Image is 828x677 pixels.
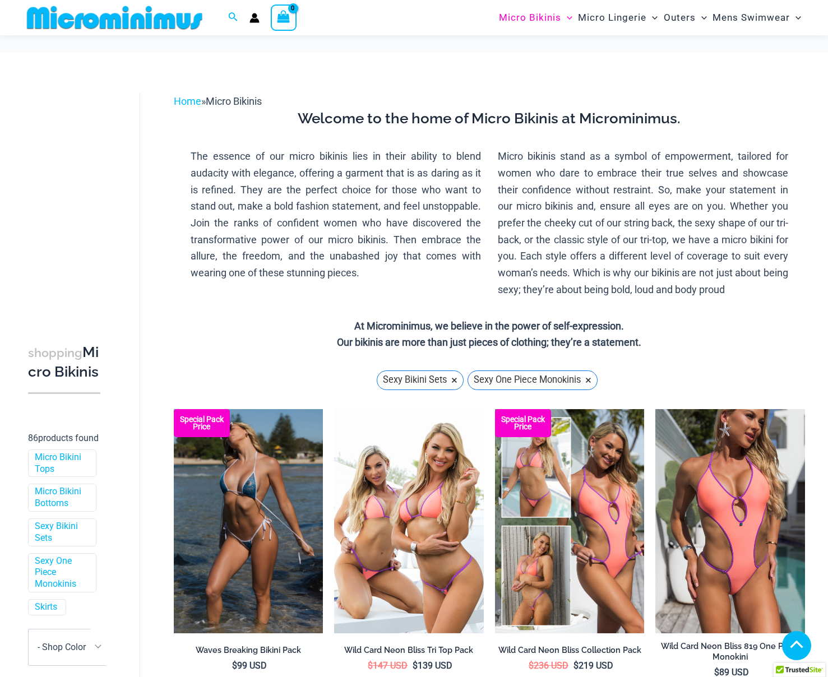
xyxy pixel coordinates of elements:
span: $ [573,660,579,671]
bdi: 147 USD [368,660,408,671]
iframe: TrustedSite Certified [28,84,129,308]
b: Special Pack Price [174,416,230,430]
a: View Shopping Cart, empty [271,4,297,30]
a: Collection Pack (7) Collection Pack B (1)Collection Pack B (1) [495,409,645,633]
a: OutersMenu ToggleMenu Toggle [661,3,710,32]
h3: Micro Bikinis [28,343,100,382]
bdi: 139 USD [413,660,452,671]
a: Skirts [35,601,57,613]
a: Micro BikinisMenu ToggleMenu Toggle [496,3,575,32]
span: 86 [28,433,38,443]
span: Menu Toggle [561,3,572,32]
span: Micro Bikinis [499,3,561,32]
span: » [174,95,262,107]
a: Search icon link [228,11,238,25]
img: Wild Card Neon Bliss 819 One Piece 04 [655,409,805,633]
nav: Site Navigation [494,2,806,34]
span: Sexy Bikini Sets [383,372,447,388]
a: Sexy One Piece Monokinis × [468,370,598,390]
bdi: 236 USD [529,660,568,671]
strong: At Microminimus, we believe in the power of self-expression. [354,320,624,332]
span: Menu Toggle [646,3,658,32]
span: $ [368,660,373,671]
span: $ [413,660,418,671]
h2: Waves Breaking Bikini Pack [174,645,323,656]
span: Sexy One Piece Monokinis [474,372,581,388]
span: - Shop Color [28,629,107,666]
span: Micro Lingerie [578,3,646,32]
h2: Wild Card Neon Bliss 819 One Piece Monokini [655,641,805,662]
span: $ [529,660,534,671]
span: Mens Swimwear [713,3,790,32]
a: Sexy Bikini Sets × [377,370,464,390]
a: Micro Bikini Bottoms [35,486,87,509]
a: Wild Card Neon Bliss Tri Top Pack [334,645,484,660]
span: Menu Toggle [696,3,707,32]
strong: Our bikinis are more than just pieces of clothing; they’re a statement. [337,336,641,348]
a: Mens SwimwearMenu ToggleMenu Toggle [710,3,804,32]
span: Outers [664,3,696,32]
span: Menu Toggle [790,3,801,32]
img: Waves Breaking Ocean 312 Top 456 Bottom 08 [174,409,323,633]
img: Wild Card Neon Bliss Tri Top Pack [334,409,484,633]
a: Micro LingerieMenu ToggleMenu Toggle [575,3,660,32]
a: Wild Card Neon Bliss 819 One Piece 04Wild Card Neon Bliss 819 One Piece 05Wild Card Neon Bliss 81... [655,409,805,633]
a: Account icon link [249,13,260,23]
a: Sexy Bikini Sets [35,521,87,544]
a: Wild Card Neon Bliss Tri Top PackWild Card Neon Bliss Tri Top Pack BWild Card Neon Bliss Tri Top ... [334,409,484,633]
a: Micro Bikini Tops [35,452,87,475]
h3: Welcome to the home of Micro Bikinis at Microminimus. [182,109,797,128]
bdi: 219 USD [573,660,613,671]
img: MM SHOP LOGO FLAT [22,5,207,30]
p: The essence of our micro bikinis lies in their ability to blend audacity with elegance, offering ... [191,148,481,281]
a: Sexy One Piece Monokinis [35,555,87,590]
span: - Shop Color [29,629,106,665]
h2: Wild Card Neon Bliss Tri Top Pack [334,645,484,656]
a: Home [174,95,201,107]
a: Waves Breaking Ocean 312 Top 456 Bottom 08 Waves Breaking Ocean 312 Top 456 Bottom 04Waves Breaki... [174,409,323,633]
a: Wild Card Neon Bliss Collection Pack [495,645,645,660]
span: Micro Bikinis [206,95,262,107]
p: Micro bikinis stand as a symbol of empowerment, tailored for women who dare to embrace their true... [498,148,788,298]
img: Collection Pack (7) [495,409,645,633]
span: $ [232,660,237,671]
span: × [451,375,457,384]
a: Waves Breaking Bikini Pack [174,645,323,660]
span: - Shop Color [38,642,86,652]
span: shopping [28,346,82,360]
b: Special Pack Price [495,416,551,430]
a: Wild Card Neon Bliss 819 One Piece Monokini [655,641,805,666]
bdi: 99 USD [232,660,267,671]
p: products found [28,429,100,447]
h2: Wild Card Neon Bliss Collection Pack [495,645,645,656]
span: × [585,375,591,384]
